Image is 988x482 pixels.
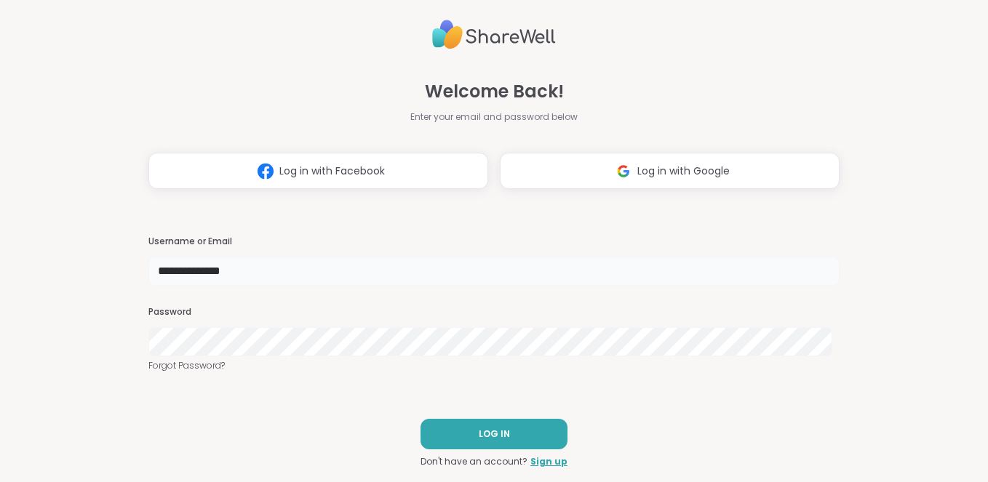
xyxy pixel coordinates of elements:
h3: Password [148,306,840,318]
span: Don't have an account? [421,455,527,468]
span: Log in with Facebook [279,164,385,179]
span: Welcome Back! [425,79,564,105]
a: Forgot Password? [148,359,840,372]
span: LOG IN [479,427,510,441]
img: ShareWell Logo [432,14,556,55]
span: Log in with Google [637,164,730,179]
img: ShareWell Logomark [610,158,637,185]
h3: Username or Email [148,236,840,248]
img: ShareWell Logomark [252,158,279,185]
button: Log in with Facebook [148,153,488,189]
a: Sign up [530,455,567,468]
button: LOG IN [421,419,567,449]
span: Enter your email and password below [410,111,578,124]
button: Log in with Google [500,153,840,189]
